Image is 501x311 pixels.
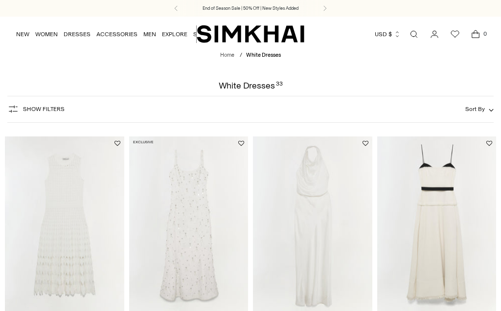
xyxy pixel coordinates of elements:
a: Wishlist [445,24,465,44]
a: EXPLORE [162,23,187,45]
span: 0 [480,29,489,38]
a: SIMKHAI [197,24,304,44]
button: Add to Wishlist [486,140,492,146]
a: ACCESSORIES [96,23,137,45]
a: Open cart modal [466,24,485,44]
a: End of Season Sale | 50% Off | New Styles Added [203,5,298,12]
iframe: Gorgias live chat messenger [452,265,491,301]
button: Show Filters [7,101,65,117]
span: White Dresses [246,52,281,58]
a: NEW [16,23,29,45]
span: Sort By [465,106,485,112]
nav: breadcrumbs [220,51,281,60]
a: DRESSES [64,23,91,45]
button: Add to Wishlist [238,140,244,146]
button: Add to Wishlist [114,140,120,146]
button: USD $ [375,23,401,45]
span: Show Filters [23,106,65,112]
a: Go to the account page [425,24,444,44]
a: SALE [193,23,208,45]
h1: White Dresses [219,81,283,90]
a: MEN [143,23,156,45]
div: 33 [276,81,283,90]
button: Sort By [465,104,494,114]
div: / [240,51,242,60]
button: Add to Wishlist [363,140,368,146]
a: WOMEN [35,23,58,45]
a: Open search modal [404,24,424,44]
a: Home [220,52,234,58]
